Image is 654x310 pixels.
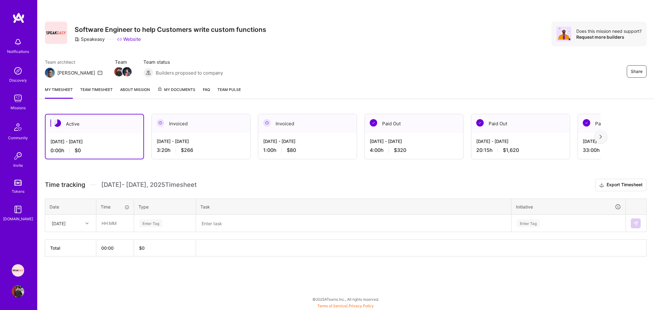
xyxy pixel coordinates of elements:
span: | [317,304,374,308]
th: Date [45,199,96,215]
th: 00:00 [96,240,134,256]
img: Speakeasy: Software Engineer to help Customers write custom functions [12,264,24,277]
div: [DATE] - [DATE] [476,138,565,144]
span: Share [631,68,643,75]
th: Type [134,199,196,215]
h3: Software Engineer to help Customers write custom functions [75,26,266,33]
img: logo [12,12,25,24]
div: © 2025 ATeams Inc., All rights reserved. [37,291,654,307]
i: icon Chevron [85,222,89,225]
div: [PERSON_NAME] [57,70,95,76]
a: Team Member Avatar [115,67,123,77]
span: Team [115,59,131,65]
span: $266 [181,147,193,153]
div: [DATE] - [DATE] [370,138,458,144]
a: Terms of Service [317,304,347,308]
img: Team Member Avatar [122,67,132,76]
img: Community [11,120,25,135]
span: My Documents [157,86,195,93]
i: icon CompanyGray [75,37,80,42]
button: Share [627,65,647,78]
img: Paid Out [583,119,590,127]
span: $ 0 [139,245,145,251]
div: Discovery [9,77,27,84]
span: [DATE] - [DATE] , 2025 Timesheet [101,181,197,189]
div: Does this mission need support? [576,28,642,34]
img: Team Architect [45,68,55,78]
div: 1:00 h [263,147,352,153]
img: Invoiced [157,119,164,127]
img: tokens [14,180,22,186]
div: Tokens [12,188,24,195]
span: Builders proposed to company [156,70,223,76]
a: Team timesheet [80,86,113,99]
th: Task [196,199,512,215]
div: Enter Tag [517,218,540,228]
img: bell [12,36,24,48]
div: 3:20 h [157,147,245,153]
img: right [599,135,602,139]
a: My Documents [157,86,195,99]
a: Privacy Policy [349,304,374,308]
img: Invite [12,150,24,162]
img: Avatar [556,27,571,41]
div: Community [8,135,28,141]
div: 0:00 h [50,147,138,154]
span: $0 [75,147,81,154]
div: [DATE] - [DATE] [50,138,138,145]
div: [DATE] - [DATE] [263,138,352,144]
div: Active [46,114,143,133]
div: [DOMAIN_NAME] [3,216,33,222]
div: Invoiced [152,114,250,133]
a: User Avatar [10,285,26,298]
i: icon Download [599,182,604,188]
div: Time [101,204,129,210]
div: Invoiced [258,114,357,133]
div: [DATE] [52,220,66,226]
span: Team Pulse [217,87,241,92]
input: HH:MM [97,215,133,231]
img: Team Member Avatar [114,67,124,76]
a: About Mission [120,86,150,99]
div: Invite [13,162,23,169]
div: Missions [11,105,26,111]
span: Team architect [45,59,102,65]
div: Enter Tag [139,218,162,228]
img: Builders proposed to company [143,68,153,78]
img: Paid Out [476,119,484,127]
div: [DATE] - [DATE] [157,138,245,144]
img: guide book [12,203,24,216]
span: Time tracking [45,181,85,189]
div: Notifications [7,48,29,55]
div: Speakeasy [75,36,105,42]
a: Team Pulse [217,86,241,99]
a: My timesheet [45,86,73,99]
img: discovery [12,65,24,77]
a: FAQ [203,86,210,99]
img: User Avatar [12,285,24,298]
span: $320 [394,147,406,153]
img: Invoiced [263,119,271,127]
button: Export Timesheet [595,179,647,191]
img: Submit [633,221,638,226]
div: 20:15 h [476,147,565,153]
img: teamwork [12,92,24,105]
div: Request more builders [576,34,642,40]
span: $1,620 [503,147,519,153]
div: Paid Out [471,114,570,133]
span: Team status [143,59,223,65]
th: Total [45,240,96,256]
i: icon Mail [98,70,102,75]
img: Active [54,119,61,127]
div: Initiative [516,203,621,210]
div: 4:00 h [370,147,458,153]
span: $80 [287,147,296,153]
img: Company Logo [45,22,67,44]
a: Website [117,36,141,42]
a: Speakeasy: Software Engineer to help Customers write custom functions [10,264,26,277]
img: Paid Out [370,119,377,127]
div: Paid Out [365,114,463,133]
a: Team Member Avatar [123,67,131,77]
